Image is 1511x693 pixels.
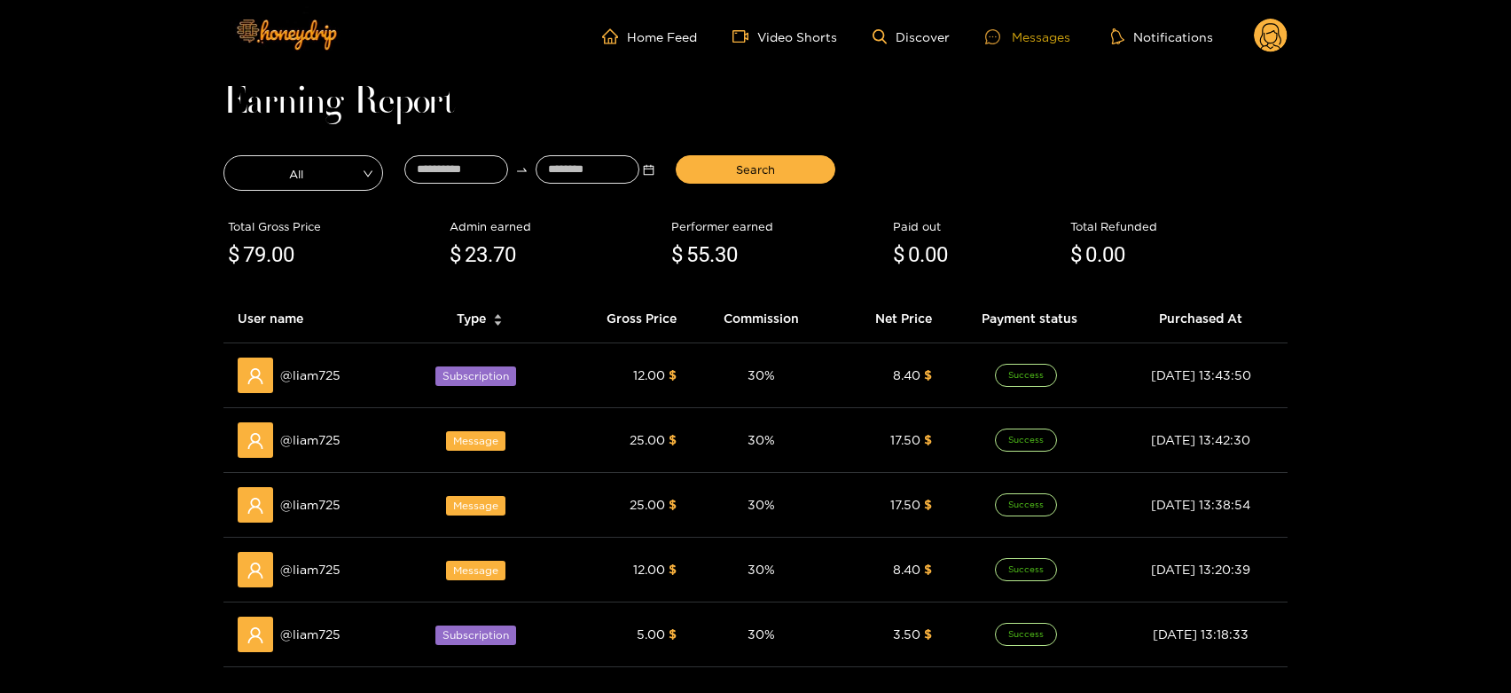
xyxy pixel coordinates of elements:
[873,29,950,44] a: Discover
[224,161,382,185] span: All
[243,242,266,267] span: 79
[457,309,486,328] span: Type
[1106,28,1218,45] button: Notifications
[946,295,1114,343] th: Payment status
[280,430,341,450] span: @ liam725
[450,239,461,272] span: $
[671,217,884,235] div: Performer earned
[228,239,239,272] span: $
[831,295,946,343] th: Net Price
[893,217,1061,235] div: Paid out
[890,433,920,446] span: 17.50
[228,217,441,235] div: Total Gross Price
[602,28,697,44] a: Home Feed
[669,498,677,511] span: $
[691,295,831,343] th: Commission
[671,239,683,272] span: $
[465,242,488,267] span: 23
[493,319,503,328] span: caret-down
[602,28,627,44] span: home
[488,242,516,267] span: .70
[630,498,665,511] span: 25.00
[223,295,401,343] th: User name
[435,626,516,645] span: Subscription
[1085,242,1097,267] span: 0
[890,498,920,511] span: 17.50
[908,242,920,267] span: 0
[924,433,932,446] span: $
[732,28,757,44] span: video-camera
[280,625,341,644] span: @ liam725
[732,28,837,44] a: Video Shorts
[1151,498,1250,511] span: [DATE] 13:38:54
[558,295,691,343] th: Gross Price
[1070,239,1082,272] span: $
[1151,368,1251,382] span: [DATE] 13:43:50
[669,433,677,446] span: $
[247,626,264,644] span: user
[924,563,932,576] span: $
[1097,242,1125,267] span: .00
[995,558,1057,581] span: Success
[995,429,1057,452] span: Success
[748,433,775,446] span: 30 %
[669,627,677,641] span: $
[446,561,505,580] span: Message
[669,563,677,576] span: $
[633,563,665,576] span: 12.00
[1070,217,1283,235] div: Total Refunded
[515,163,528,177] span: to
[435,366,516,386] span: Subscription
[630,433,665,446] span: 25.00
[985,27,1070,47] div: Messages
[669,368,677,382] span: $
[247,367,264,385] span: user
[924,498,932,511] span: $
[493,311,503,321] span: caret-up
[748,627,775,641] span: 30 %
[280,495,341,515] span: @ liam725
[995,493,1057,516] span: Success
[1114,295,1288,343] th: Purchased At
[637,627,665,641] span: 5.00
[893,563,920,576] span: 8.40
[247,562,264,579] span: user
[893,368,920,382] span: 8.40
[709,242,738,267] span: .30
[924,368,932,382] span: $
[995,364,1057,387] span: Success
[748,368,775,382] span: 30 %
[924,627,932,641] span: $
[446,431,505,451] span: Message
[633,368,665,382] span: 12.00
[450,217,662,235] div: Admin earned
[1153,627,1249,641] span: [DATE] 13:18:33
[247,432,264,450] span: user
[280,560,341,579] span: @ liam725
[686,242,709,267] span: 55
[266,242,294,267] span: .00
[920,242,948,267] span: .00
[1151,563,1250,576] span: [DATE] 13:20:39
[736,161,775,178] span: Search
[893,627,920,641] span: 3.50
[515,163,528,177] span: swap-right
[995,623,1057,646] span: Success
[446,496,505,516] span: Message
[1151,433,1250,446] span: [DATE] 13:42:30
[280,366,341,385] span: @ liam725
[748,563,775,576] span: 30 %
[676,155,835,184] button: Search
[223,91,1288,115] h1: Earning Report
[893,239,904,272] span: $
[748,498,775,511] span: 30 %
[247,497,264,515] span: user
